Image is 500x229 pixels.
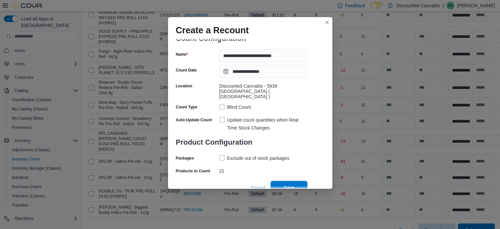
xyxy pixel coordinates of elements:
span: Save [284,184,294,191]
button: Closes this modal window [323,18,331,26]
div: 21 [219,166,307,174]
button: Cancel [248,181,268,194]
label: Location [176,83,192,89]
div: Exclude out of stock packages [227,154,289,162]
label: Name [176,52,188,57]
div: Update count quantities when Real Time Stock Changes [227,116,307,132]
label: Count Type [176,104,197,110]
label: Packages [176,156,194,161]
div: Discounted Cannabis - 5939 [GEOGRAPHIC_DATA] ( [GEOGRAPHIC_DATA] ) [219,81,307,99]
button: Save [271,181,307,194]
h3: Product Configuration [176,132,307,153]
label: Auto-Update Count [176,117,212,123]
span: Cancel [251,185,265,191]
input: Press the down key to open a popover containing a calendar. [219,65,307,78]
div: Blind Count [227,103,251,111]
h1: Create a Recount [176,25,249,36]
label: Count Date [176,68,197,73]
label: Products to Count [176,168,210,174]
h3: Count Configuration [176,28,307,49]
